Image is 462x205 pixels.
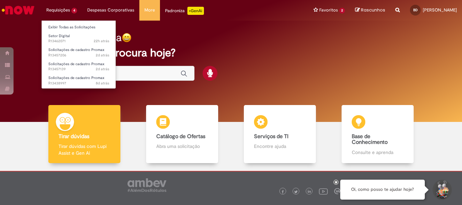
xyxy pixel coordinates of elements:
[319,187,328,196] img: logo_footer_youtube.png
[329,105,426,163] a: Base de Conhecimento Consulte e aprenda
[122,33,132,43] img: happy-face.png
[94,39,109,44] time: 29/08/2025 12:00:40
[48,33,70,39] span: Setor Digital
[96,67,109,72] span: 2d atrás
[340,180,425,200] div: Oi, como posso te ajudar hoje?
[294,190,298,194] img: logo_footer_twitter.png
[42,24,116,31] a: Exibir Todas as Solicitações
[96,53,109,58] time: 28/08/2025 11:31:00
[87,7,134,14] span: Despesas Corporativas
[423,7,457,13] span: [PERSON_NAME]
[413,8,418,12] span: BD
[156,143,208,150] p: Abra uma solicitação
[94,39,109,44] span: 22h atrás
[281,190,284,194] img: logo_footer_facebook.png
[144,7,155,14] span: More
[156,133,205,140] b: Catálogo de Ofertas
[339,8,345,14] span: 2
[42,60,116,73] a: Aberto R13457139 : Solicitações de cadastro Promax
[48,67,109,72] span: R13457139
[48,47,414,59] h2: O que você procura hoje?
[48,47,105,52] span: Solicitações de cadastro Promax
[254,133,288,140] b: Serviços de TI
[187,7,204,15] p: +GenAi
[96,67,109,72] time: 28/08/2025 11:24:39
[319,7,338,14] span: Favoritos
[46,7,70,14] span: Requisições
[432,180,452,200] button: Iniciar Conversa de Suporte
[334,188,340,194] img: logo_footer_workplace.png
[48,81,109,86] span: R13438997
[59,133,89,140] b: Tirar dúvidas
[352,133,388,146] b: Base de Conhecimento
[48,39,109,44] span: R13462071
[133,105,231,163] a: Catálogo de Ofertas Abra uma solicitação
[42,32,116,45] a: Aberto R13462071 : Setor Digital
[48,75,105,80] span: Solicitações de cadastro Promax
[59,143,110,156] p: Tirar dúvidas com Lupi Assist e Gen Ai
[308,190,311,194] img: logo_footer_linkedin.png
[1,3,36,17] img: ServiceNow
[231,105,329,163] a: Serviços de TI Encontre ajuda
[355,7,385,14] a: Rascunhos
[41,20,116,89] ul: Requisições
[36,105,133,163] a: Tirar dúvidas Tirar dúvidas com Lupi Assist e Gen Ai
[165,7,204,15] div: Padroniza
[42,46,116,59] a: Aberto R13457206 : Solicitações de cadastro Promax
[48,53,109,58] span: R13457206
[254,143,305,150] p: Encontre ajuda
[361,7,385,13] span: Rascunhos
[352,149,403,156] p: Consulte e aprenda
[48,61,105,67] span: Solicitações de cadastro Promax
[96,53,109,58] span: 2d atrás
[96,81,109,86] span: 8d atrás
[42,74,116,87] a: Aberto R13438997 : Solicitações de cadastro Promax
[128,178,166,192] img: logo_footer_ambev_rotulo_gray.png
[71,8,77,14] span: 4
[96,81,109,86] time: 22/08/2025 10:20:26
